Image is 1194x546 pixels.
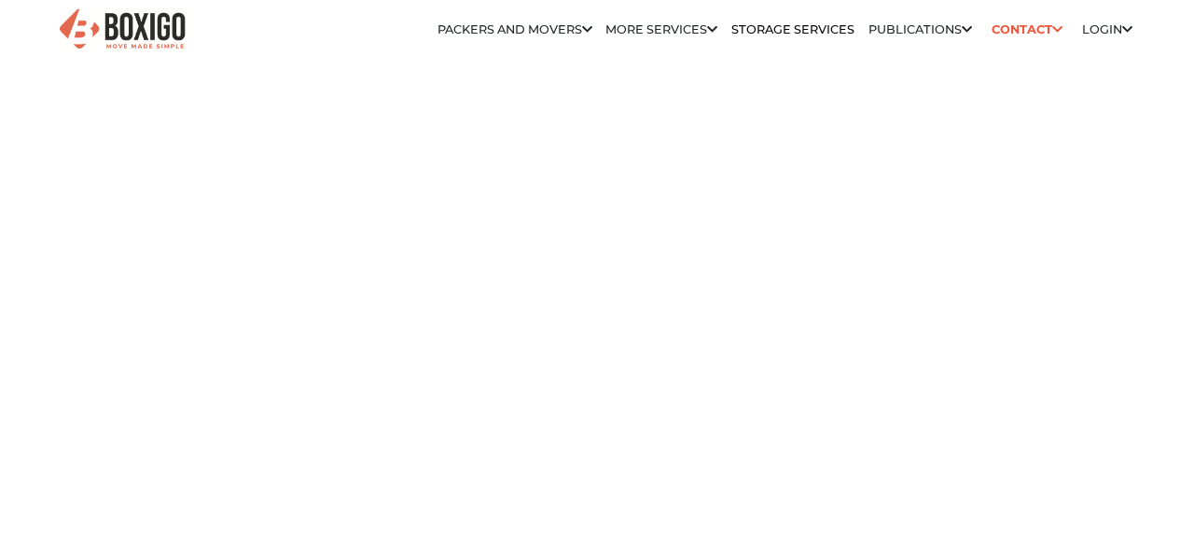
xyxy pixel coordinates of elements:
a: Publications [868,22,972,36]
a: More services [605,22,717,36]
a: Storage Services [731,22,854,36]
a: Contact [986,15,1069,44]
a: Packers and Movers [437,22,592,36]
img: Boxigo [57,7,187,52]
a: Login [1082,22,1132,36]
